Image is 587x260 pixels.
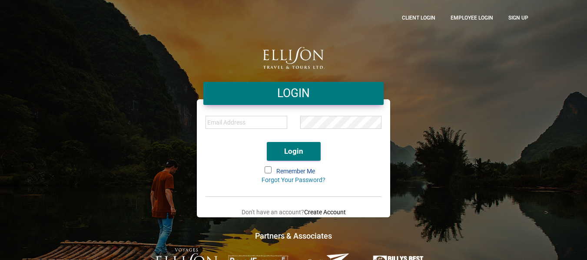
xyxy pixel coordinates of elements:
a: Create Account [304,209,346,216]
img: logo.png [263,47,325,69]
p: Don't have an account? [206,207,381,217]
h4: LOGIN [210,85,377,101]
input: Email Address [206,116,287,129]
h4: Partners & Associates [53,230,535,241]
label: Remember Me [265,167,322,176]
a: Employee Login [444,7,500,29]
a: Forgot Your Password? [262,176,325,183]
a: CLient Login [395,7,442,29]
button: Login [267,142,321,161]
a: Sign up [502,7,535,29]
